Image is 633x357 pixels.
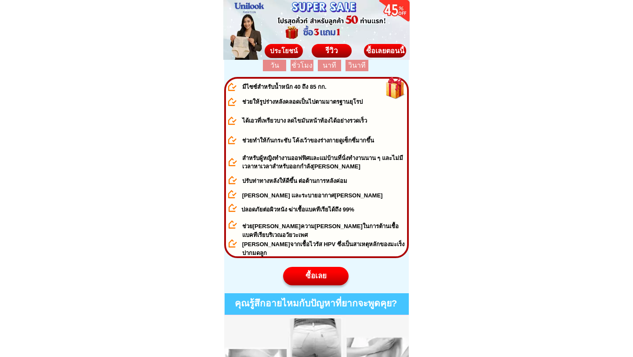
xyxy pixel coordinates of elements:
div: ซื้อเลยตอนนี้ [362,47,408,55]
h3: คุณรู้สึกอายไหมกับปัญหาที่ยากจะพูดคุย? [224,296,407,310]
span: ประโยชน์ [269,46,299,55]
h4: สำหรับผู้หญิงทำงานออฟฟิศและแม่บ้านที่นั่งทำงานนาน ๆ และไม่มีเวลาหาเวลาสำหรับออกกำลัง[PERSON_NAME] [242,154,406,171]
div: ซื้อเลย [280,270,352,282]
h4: มีไซซ์สำหรับน้ำหนัก 40 ถึง 85 กก. [242,83,392,91]
h4: ได้เอวที่เพรียวบาง ลดไขมันหน้าท้องได้อย่างรวดเร็ว [242,117,407,125]
h4: ช่วยให้รูปร่างหลังคลอดเป็นไปตามมาตรฐานยุโรป [242,98,402,106]
h4: ปลอดภัยต่อผิวหนัง ฆ่าเชื้อแบคทีเรียได้ถึง 99% [241,205,406,214]
h4: ช่วย[PERSON_NAME]ความ[PERSON_NAME]ในการต้านเชื้อแบคทีเรียบริเวณอวัยวะเพศ [242,222,407,239]
h4: [PERSON_NAME]จากเชื้อไวรัส HPV ซึ่งเป็นสาเหตุหลักของมะเร็งปากมดลูก [242,240,407,257]
h4: ปรับท่าทางหลังให้ดีขึ้น ต่อต้านการหลังค่อม [242,177,407,186]
div: รีวิว [309,44,353,57]
h4: [PERSON_NAME] และระบายอากาศ[PERSON_NAME] [242,191,407,200]
h4: ช่วยทำให้ก้นกระชับ โค้งเว้าของร่างกายดูเซ็กซี่มากขึ้น [242,136,407,145]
